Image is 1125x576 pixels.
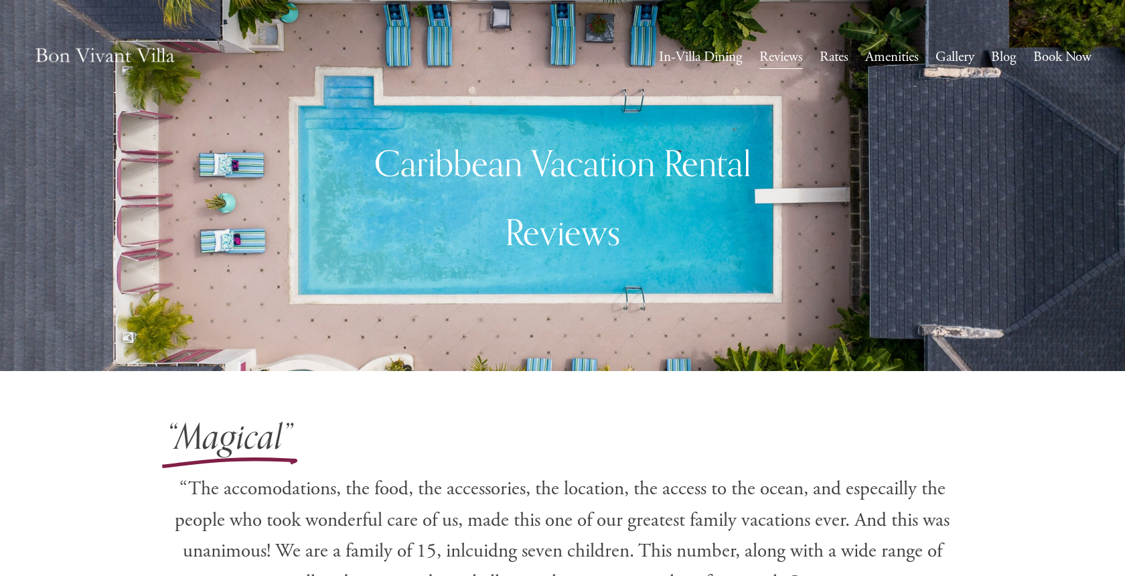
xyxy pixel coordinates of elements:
[1033,45,1092,70] a: Book Now
[759,45,803,70] a: Reviews
[865,45,919,70] a: Amenities
[167,209,958,255] h2: Reviews
[167,408,292,466] em: “Magical”
[167,140,958,186] h2: Caribbean Vacation Rental
[820,45,848,70] a: Rates
[659,45,742,70] a: In-Villa Dining
[33,33,176,81] img: Caribbean Vacation Rental | Bon Vivant Villa
[935,45,974,70] a: Gallery
[991,45,1016,70] a: Blog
